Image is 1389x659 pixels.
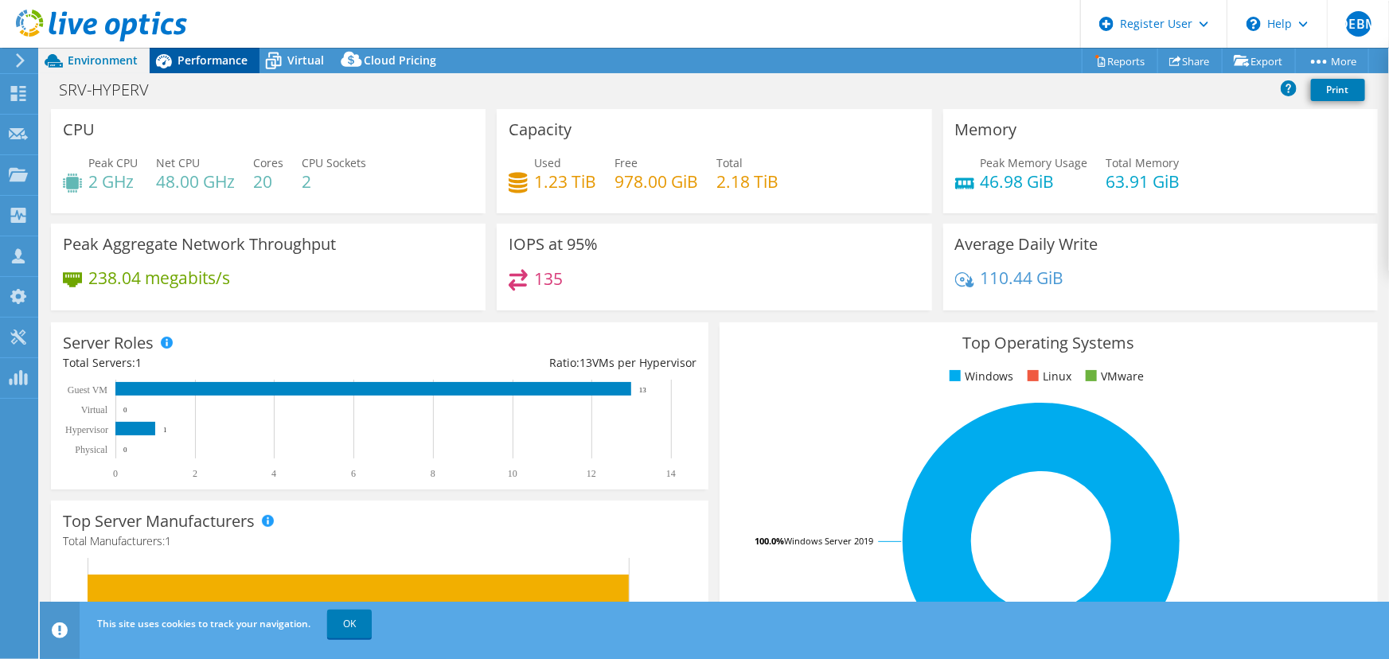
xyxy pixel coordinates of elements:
span: Total [716,155,743,170]
h3: Top Operating Systems [732,334,1365,352]
text: 6 [351,468,356,479]
span: CPU Sockets [302,155,366,170]
span: Environment [68,53,138,68]
tspan: Windows Server 2019 [784,535,873,547]
text: Virtual [81,404,108,415]
text: 8 [431,468,435,479]
text: 1 [163,426,167,434]
text: 2 [193,468,197,479]
text: 0 [123,406,127,414]
span: Peak CPU [88,155,138,170]
span: Cloud Pricing [364,53,436,68]
text: 13 [639,386,647,394]
h4: 2 [302,173,366,190]
span: 1 [135,355,142,370]
li: Linux [1024,368,1071,385]
h4: 48.00 GHz [156,173,235,190]
span: Used [534,155,561,170]
span: Total Memory [1106,155,1180,170]
span: Performance [178,53,248,68]
text: Physical [75,444,107,455]
a: Export [1222,49,1296,73]
h4: 20 [253,173,283,190]
span: 13 [579,355,592,370]
h3: IOPS at 95% [509,236,598,253]
a: Reports [1082,49,1158,73]
h4: 46.98 GiB [981,173,1088,190]
h4: 978.00 GiB [615,173,698,190]
li: VMware [1082,368,1144,385]
span: Cores [253,155,283,170]
h4: 135 [534,270,563,287]
h4: 2 GHz [88,173,138,190]
span: 1 [165,533,171,548]
h4: 238.04 megabits/s [88,269,230,287]
div: Total Servers: [63,354,380,372]
h4: Total Manufacturers: [63,532,696,550]
h3: Top Server Manufacturers [63,513,255,530]
text: 14 [666,468,676,479]
text: Guest VM [68,384,107,396]
h3: Average Daily Write [955,236,1098,253]
h3: Server Roles [63,334,154,352]
text: 12 [587,468,596,479]
text: 0 [123,446,127,454]
h4: 1.23 TiB [534,173,596,190]
h1: SRV-HYPERV [52,81,174,99]
span: Free [615,155,638,170]
text: 10 [508,468,517,479]
text: 0 [113,468,118,479]
a: Print [1311,79,1365,101]
h4: 63.91 GiB [1106,173,1180,190]
a: Share [1157,49,1223,73]
tspan: 100.0% [755,535,784,547]
span: This site uses cookies to track your navigation. [97,617,310,630]
a: More [1295,49,1369,73]
h4: 2.18 TiB [716,173,778,190]
h4: 110.44 GiB [981,269,1064,287]
svg: \n [1247,17,1261,31]
li: Windows [946,368,1013,385]
span: Peak Memory Usage [981,155,1088,170]
h3: Memory [955,121,1017,138]
div: Ratio: VMs per Hypervisor [380,354,696,372]
text: Hypervisor [65,424,108,435]
a: OK [327,610,372,638]
span: Net CPU [156,155,200,170]
h3: Capacity [509,121,572,138]
h3: Peak Aggregate Network Throughput [63,236,336,253]
text: 4 [271,468,276,479]
span: DEBM [1346,11,1371,37]
h3: CPU [63,121,95,138]
span: Virtual [287,53,324,68]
